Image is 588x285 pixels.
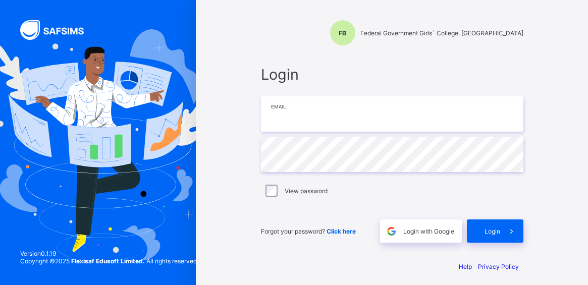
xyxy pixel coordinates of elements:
span: Login [261,66,523,83]
span: Copyright © 2025 All rights reserved. [20,257,198,265]
img: SAFSIMS Logo [20,20,96,40]
span: Login with Google [403,227,454,235]
span: Federal Government Girls` College, [GEOGRAPHIC_DATA] [360,29,523,37]
span: Version 0.1.19 [20,250,198,257]
a: Privacy Policy [478,263,519,270]
a: Help [459,263,472,270]
span: Forgot your password? [261,227,356,235]
img: google.396cfc9801f0270233282035f929180a.svg [386,225,397,237]
span: FB [339,29,346,37]
a: Click here [327,227,356,235]
strong: Flexisaf Edusoft Limited. [71,257,145,265]
label: View password [285,187,328,195]
span: Login [485,227,500,235]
